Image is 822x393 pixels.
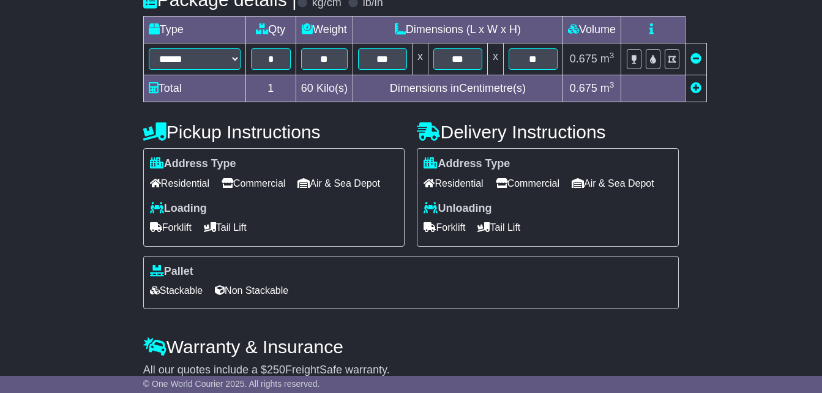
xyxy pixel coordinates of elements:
[570,82,597,94] span: 0.675
[572,174,654,193] span: Air & Sea Depot
[477,218,520,237] span: Tail Lift
[143,122,405,142] h4: Pickup Instructions
[267,364,285,376] span: 250
[204,218,247,237] span: Tail Lift
[424,218,465,237] span: Forklift
[690,53,701,65] a: Remove this item
[296,75,353,102] td: Kilo(s)
[215,281,288,300] span: Non Stackable
[690,82,701,94] a: Add new item
[301,82,313,94] span: 60
[296,17,353,43] td: Weight
[150,265,193,279] label: Pallet
[424,202,491,215] label: Unloading
[496,174,559,193] span: Commercial
[570,53,597,65] span: 0.675
[143,364,679,377] div: All our quotes include a $ FreightSafe warranty.
[600,53,615,65] span: m
[610,80,615,89] sup: 3
[222,174,285,193] span: Commercial
[245,17,296,43] td: Qty
[150,157,236,171] label: Address Type
[150,202,207,215] label: Loading
[424,174,483,193] span: Residential
[143,337,679,357] h4: Warranty & Insurance
[610,51,615,60] sup: 3
[143,17,245,43] td: Type
[562,17,621,43] td: Volume
[143,379,320,389] span: © One World Courier 2025. All rights reserved.
[150,174,209,193] span: Residential
[412,43,428,75] td: x
[297,174,380,193] span: Air & Sea Depot
[353,17,562,43] td: Dimensions (L x W x H)
[150,218,192,237] span: Forklift
[417,122,679,142] h4: Delivery Instructions
[143,75,245,102] td: Total
[150,281,203,300] span: Stackable
[424,157,510,171] label: Address Type
[245,75,296,102] td: 1
[487,43,503,75] td: x
[600,82,615,94] span: m
[353,75,562,102] td: Dimensions in Centimetre(s)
